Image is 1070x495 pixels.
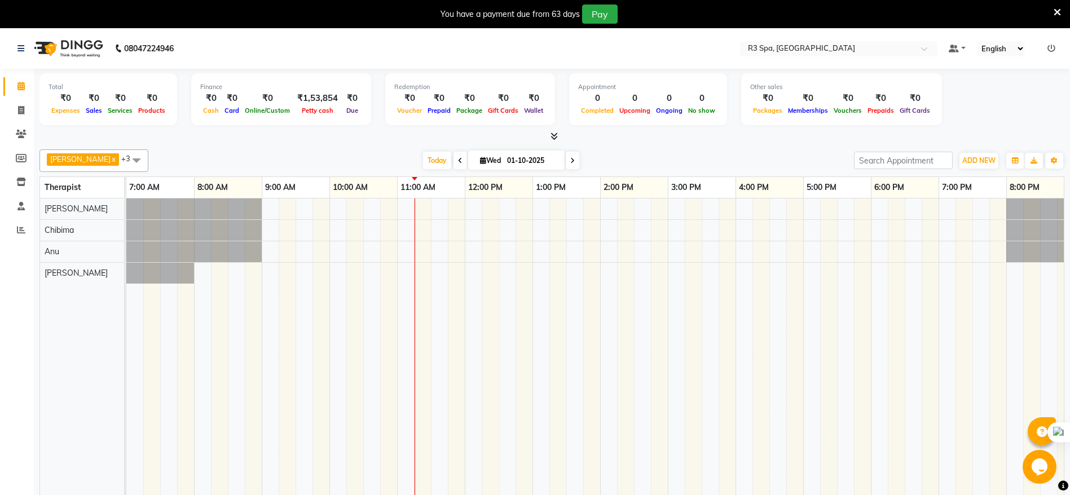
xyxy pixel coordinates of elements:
div: Appointment [578,82,718,92]
div: ₹0 [83,92,105,105]
div: ₹0 [485,92,521,105]
input: 2025-10-01 [504,152,560,169]
input: Search Appointment [854,152,953,169]
span: Upcoming [617,107,653,114]
div: ₹0 [200,92,222,105]
div: ₹0 [750,92,785,105]
img: logo [29,33,106,64]
iframe: chat widget [1023,450,1059,484]
span: Due [344,107,361,114]
span: Voucher [394,107,425,114]
span: Cash [200,107,222,114]
span: Package [453,107,485,114]
a: 12:00 PM [465,179,505,196]
div: ₹0 [135,92,168,105]
a: 8:00 AM [195,179,231,196]
span: Chibima [45,225,74,235]
div: ₹0 [222,92,242,105]
div: ₹0 [394,92,425,105]
div: ₹0 [785,92,831,105]
div: ₹0 [49,92,83,105]
span: [PERSON_NAME] [50,154,111,163]
a: 2:00 PM [601,179,636,196]
a: 5:00 PM [804,179,839,196]
div: ₹1,53,854 [293,92,342,105]
span: Vouchers [831,107,865,114]
span: Online/Custom [242,107,293,114]
span: Products [135,107,168,114]
span: Card [222,107,242,114]
div: ₹0 [521,92,546,105]
a: 4:00 PM [736,179,772,196]
a: 8:00 PM [1007,179,1042,196]
span: Sales [83,107,105,114]
a: 11:00 AM [398,179,438,196]
span: [PERSON_NAME] [45,268,108,278]
a: 10:00 AM [330,179,371,196]
div: 0 [685,92,718,105]
span: Wed [477,156,504,165]
a: 3:00 PM [668,179,704,196]
button: Pay [582,5,618,24]
span: Therapist [45,182,81,192]
span: ADD NEW [962,156,996,165]
span: +3 [121,154,139,163]
div: ₹0 [425,92,453,105]
span: Gift Cards [485,107,521,114]
div: ₹0 [453,92,485,105]
b: 08047224946 [124,33,174,64]
div: Total [49,82,168,92]
span: Gift Cards [897,107,933,114]
span: Petty cash [299,107,336,114]
span: Packages [750,107,785,114]
a: 7:00 PM [939,179,975,196]
a: 1:00 PM [533,179,569,196]
div: ₹0 [242,92,293,105]
div: ₹0 [865,92,897,105]
div: Finance [200,82,362,92]
span: Expenses [49,107,83,114]
span: Anu [45,246,59,257]
span: Ongoing [653,107,685,114]
span: [PERSON_NAME] [45,204,108,214]
div: ₹0 [831,92,865,105]
div: ₹0 [105,92,135,105]
span: Prepaid [425,107,453,114]
a: 6:00 PM [871,179,907,196]
button: ADD NEW [959,153,998,169]
div: Redemption [394,82,546,92]
span: Memberships [785,107,831,114]
span: Today [423,152,451,169]
div: Other sales [750,82,933,92]
div: 0 [578,92,617,105]
span: Completed [578,107,617,114]
div: 0 [617,92,653,105]
a: 7:00 AM [126,179,162,196]
div: You have a payment due from 63 days [441,8,580,20]
span: No show [685,107,718,114]
span: Wallet [521,107,546,114]
div: ₹0 [897,92,933,105]
span: Services [105,107,135,114]
a: x [111,154,116,163]
a: 9:00 AM [262,179,298,196]
div: ₹0 [342,92,362,105]
div: 0 [653,92,685,105]
span: Prepaids [865,107,897,114]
